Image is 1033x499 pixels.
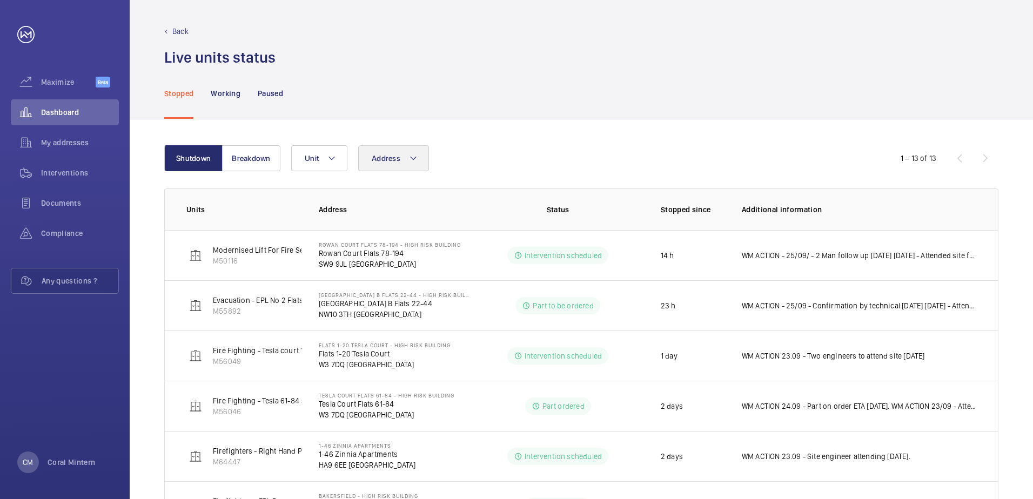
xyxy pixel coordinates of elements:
p: 1 day [661,350,678,361]
p: Fire Fighting - Tesla 61-84 schn euro [213,395,335,406]
p: 2 days [661,401,683,412]
p: Status [480,204,635,215]
p: [GEOGRAPHIC_DATA] B Flats 22-44 [319,298,472,309]
img: elevator.svg [189,450,202,463]
img: elevator.svg [189,349,202,362]
p: Units [186,204,301,215]
p: Bakersfield - High Risk Building [319,493,418,499]
span: Maximize [41,77,96,87]
p: CM [23,457,33,468]
p: Flats 1-20 Tesla Court - High Risk Building [319,342,451,348]
p: Intervention scheduled [525,451,602,462]
p: 23 h [661,300,676,311]
button: Shutdown [164,145,223,171]
span: Dashboard [41,107,119,118]
img: elevator.svg [189,299,202,312]
span: Beta [96,77,110,87]
div: 1 – 13 of 13 [901,153,936,164]
p: SW9 9JL [GEOGRAPHIC_DATA] [319,259,461,269]
p: M56049 [213,356,348,367]
p: Tesla Court Flats 61-84 - High Risk Building [319,392,454,399]
span: My addresses [41,137,119,148]
p: Stopped since [661,204,725,215]
p: Flats 1-20 Tesla Court [319,348,451,359]
p: [GEOGRAPHIC_DATA] B Flats 22-44 - High Risk Building [319,292,472,298]
p: Additional information [742,204,976,215]
p: Rowan Court Flats 78-194 [319,248,461,259]
p: WM ACTION - 25/09 - Confirmation by technical [DATE] [DATE] - Attended site found faults on drive... [742,300,976,311]
p: Tesla Court Flats 61-84 [319,399,454,409]
span: Compliance [41,228,119,239]
p: Rowan Court Flats 78-194 - High Risk Building [319,241,461,248]
p: WM ACTION 24.09 - Part on order ETA [DATE]. WM ACTION 23/09 - Attended site, new brake switches r... [742,401,976,412]
p: Intervention scheduled [525,350,602,361]
p: W3 7DQ [GEOGRAPHIC_DATA] [319,359,451,370]
span: Any questions ? [42,275,118,286]
p: M55892 [213,306,351,316]
img: elevator.svg [189,249,202,262]
h1: Live units status [164,48,276,68]
p: Part to be ordered [533,300,593,311]
p: Intervention scheduled [525,250,602,261]
p: 14 h [661,250,674,261]
p: Coral Mintern [48,457,96,468]
p: M56046 [213,406,335,417]
p: WM ACTION 23.09 - Two engineers to attend site [DATE] [742,350,925,361]
p: NW10 3TH [GEOGRAPHIC_DATA] [319,309,472,320]
p: WM ACTION - 25/09/ - 2 Man follow up [DATE] [DATE] - Attended site found alot of damaged from fir... [742,250,976,261]
p: M64447 [213,456,346,467]
p: W3 7DQ [GEOGRAPHIC_DATA] [319,409,454,420]
p: HA9 6EE [GEOGRAPHIC_DATA] [319,460,416,470]
button: Unit [291,145,347,171]
p: 1-46 Zinnia Apartments [319,442,416,449]
button: Breakdown [222,145,280,171]
span: Address [372,154,400,163]
p: Part ordered [542,401,585,412]
p: Back [172,26,189,37]
span: Documents [41,198,119,208]
p: Working [211,88,240,99]
p: M50116 [213,255,382,266]
p: Evacuation - EPL No 2 Flats 22-44 Block B [213,295,351,306]
p: Modernised Lift For Fire Services - LEFT HAND LIFT [213,245,382,255]
p: Stopped [164,88,193,99]
p: 2 days [661,451,683,462]
p: Paused [258,88,283,99]
p: Address [319,204,472,215]
span: Unit [305,154,319,163]
p: Firefighters - Right Hand Passenger Lift [213,446,346,456]
p: Fire Fighting - Tesla court 1-20 & 101-104 [213,345,348,356]
p: WM ACTION 23.09 - Site engineer attending [DATE]. [742,451,910,462]
p: 1-46 Zinnia Apartments [319,449,416,460]
span: Interventions [41,167,119,178]
img: elevator.svg [189,400,202,413]
button: Address [358,145,429,171]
